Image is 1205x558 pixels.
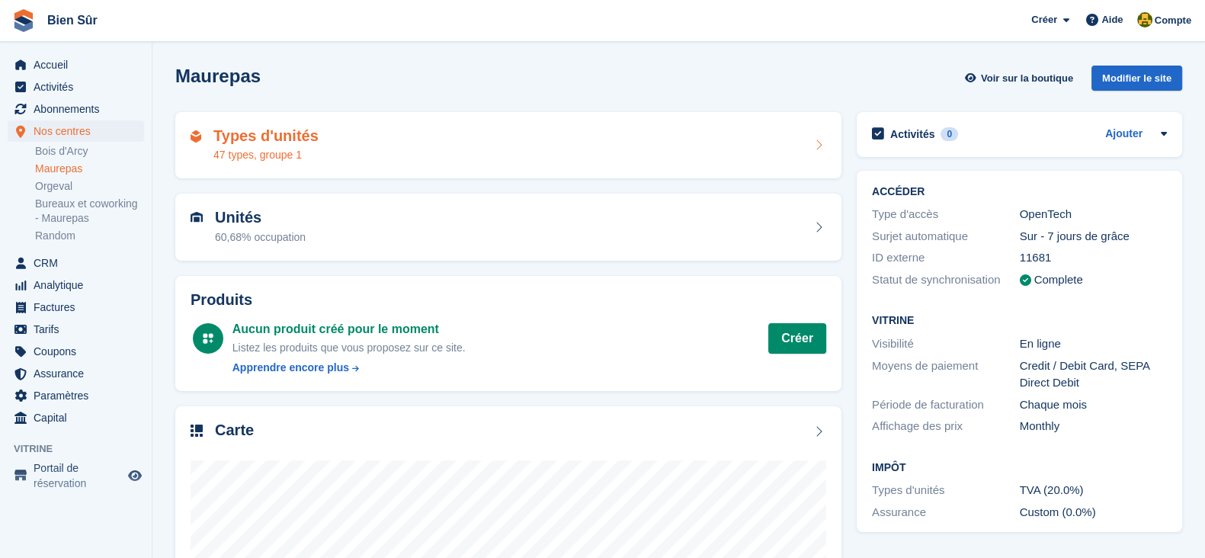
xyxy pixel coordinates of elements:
span: Portail de réservation [34,460,125,491]
img: custom-product-icn-white-7c27a13f52cf5f2f504a55ee73a895a1f82ff5669d69490e13668eaf7ade3bb5.svg [202,332,214,345]
span: Capital [34,407,125,428]
a: menu [8,54,144,75]
img: unit-type-icn-2b2737a686de81e16bb02015468b77c625bbabd49415b5ef34ead5e3b44a266d.svg [191,130,201,143]
div: Credit / Debit Card, SEPA Direct Debit [1020,358,1168,392]
span: Abonnements [34,98,125,120]
h2: ACCÉDER [872,186,1167,198]
h2: Maurepas [175,66,261,86]
div: Période de facturation [872,396,1020,414]
h2: Produits [191,291,826,309]
span: Nos centres [34,120,125,142]
a: Types d'unités 47 types, groupe 1 [175,112,841,179]
div: 0 [941,127,958,141]
a: menu [8,385,144,406]
div: OpenTech [1020,206,1168,223]
a: menu [8,120,144,142]
div: En ligne [1020,335,1168,353]
div: Type d'accès [872,206,1020,223]
div: Moyens de paiement [872,358,1020,392]
div: Assurance [872,504,1020,521]
a: Modifier le site [1091,66,1182,97]
a: menu [8,98,144,120]
div: TVA (20.0%) [1020,482,1168,499]
span: Accueil [34,54,125,75]
h2: Activités [890,127,934,141]
a: Maurepas [35,162,144,176]
a: Créer [768,323,826,354]
a: Apprendre encore plus [232,360,466,376]
h2: Impôt [872,462,1167,474]
div: Surjet automatique [872,228,1020,245]
a: menu [8,297,144,318]
div: Apprendre encore plus [232,360,349,376]
img: unit-icn-7be61d7bf1b0ce9d3e12c5938cc71ed9869f7b940bace4675aadf7bd6d80202e.svg [191,212,203,223]
span: Activités [34,76,125,98]
span: Créer [1031,12,1057,27]
a: Boutique d'aperçu [126,467,144,485]
div: Custom (0.0%) [1020,504,1168,521]
a: menu [8,407,144,428]
div: Complete [1034,271,1083,289]
div: 11681 [1020,249,1168,267]
span: Assurance [34,363,125,384]
div: Affichage des prix [872,418,1020,435]
h2: Vitrine [872,315,1167,327]
a: menu [8,274,144,296]
a: Unités 60,68% occupation [175,194,841,261]
span: Paramètres [34,385,125,406]
div: 47 types, groupe 1 [213,147,319,163]
div: ID externe [872,249,1020,267]
span: Vitrine [14,441,152,457]
div: Sur - 7 jours de grâce [1020,228,1168,245]
a: Random [35,229,144,243]
span: Factures [34,297,125,318]
span: Tarifs [34,319,125,340]
div: Monthly [1020,418,1168,435]
span: Compte [1155,13,1191,28]
a: menu [8,252,144,274]
span: Aide [1101,12,1123,27]
div: Types d'unités [872,482,1020,499]
a: menu [8,76,144,98]
img: map-icn-33ee37083ee616e46c38cad1a60f524a97daa1e2b2c8c0bc3eb3415660979fc1.svg [191,425,203,437]
h2: Carte [215,422,254,439]
span: Listez les produits que vous proposez sur ce site. [232,342,466,354]
div: 60,68% occupation [215,229,306,245]
a: Ajouter [1105,126,1143,143]
div: Visibilité [872,335,1020,353]
div: Chaque mois [1020,396,1168,414]
a: menu [8,363,144,384]
a: menu [8,319,144,340]
div: Modifier le site [1091,66,1182,91]
span: Coupons [34,341,125,362]
a: Voir sur la boutique [963,66,1079,91]
a: menu [8,460,144,491]
h2: Types d'unités [213,127,319,145]
img: stora-icon-8386f47178a22dfd0bd8f6a31ec36ba5ce8667c1dd55bd0f319d3a0aa187defe.svg [12,9,35,32]
h2: Unités [215,209,306,226]
span: Analytique [34,274,125,296]
span: CRM [34,252,125,274]
a: Orgeval [35,179,144,194]
img: Fatima Kelaaoui [1137,12,1152,27]
span: Voir sur la boutique [981,71,1073,86]
a: menu [8,341,144,362]
div: Aucun produit créé pour le moment [232,320,466,338]
a: Bois d'Arcy [35,144,144,159]
div: Statut de synchronisation [872,271,1020,289]
a: Bien Sûr [41,8,104,33]
a: Bureaux et coworking - Maurepas [35,197,144,226]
